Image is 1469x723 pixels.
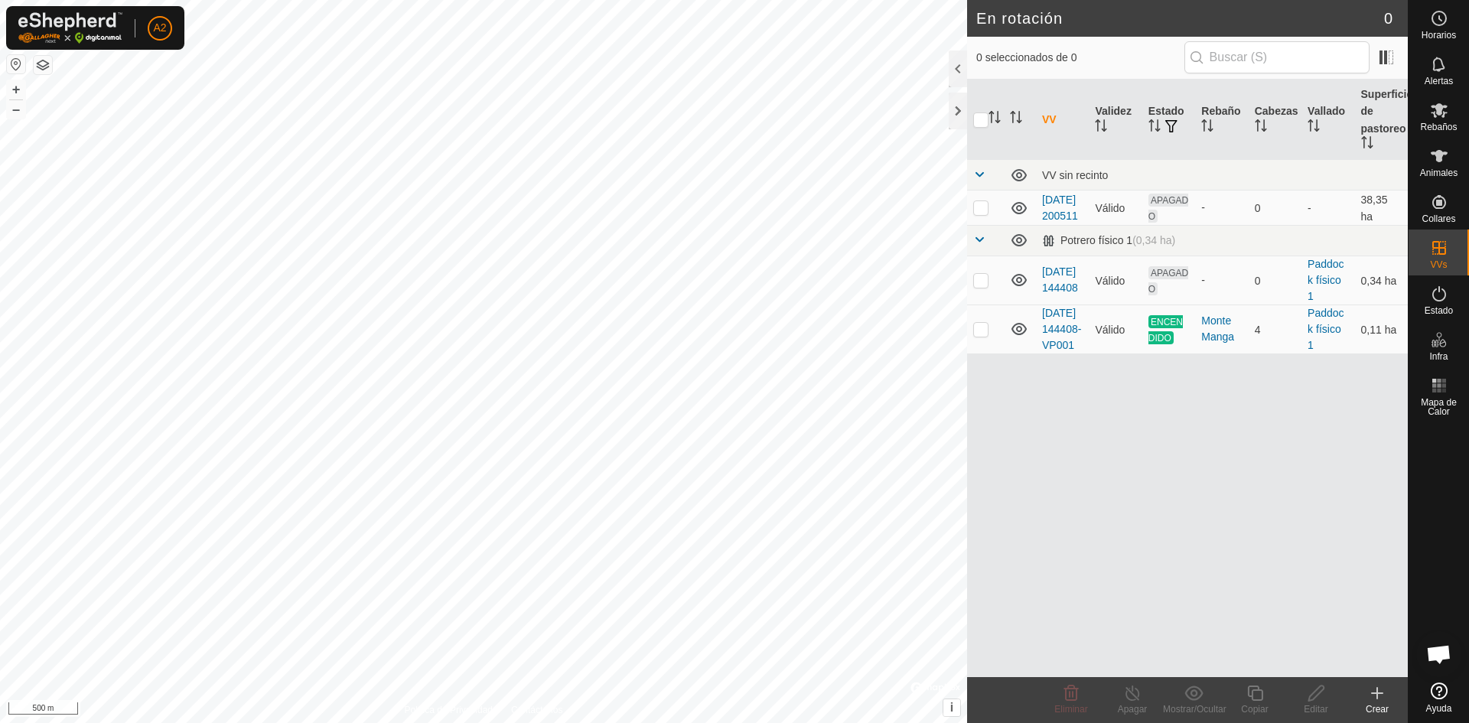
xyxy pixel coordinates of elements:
[1255,274,1261,286] font: 0
[1201,122,1213,134] p-sorticon: Activar para ordenar
[989,113,1001,125] p-sorticon: Activar para ordenar
[1184,41,1370,73] input: Buscar (S)
[1366,704,1389,715] font: Crear
[1308,122,1320,134] p-sorticon: Activar para ordenar
[1010,113,1022,125] p-sorticon: Activar para ordenar
[12,101,20,117] font: –
[1416,631,1462,677] div: Chat abierto
[511,705,562,715] font: Contáctenos
[1132,234,1175,246] font: (0,34 ha)
[976,10,1063,27] font: En rotación
[7,55,25,73] button: Restablecer Mapa
[1308,307,1344,351] a: Paddock físico 1
[1361,138,1373,151] p-sorticon: Activar para ordenar
[7,100,25,119] button: –
[1042,307,1081,351] a: [DATE] 144408-VP001
[1163,704,1226,715] font: Mostrar/Ocultar
[1308,202,1311,214] font: -
[943,699,960,716] button: i
[1308,105,1345,117] font: Vallado
[1361,194,1388,223] font: 38,35 ha
[1361,88,1413,134] font: Superficie de pastoreo
[1148,316,1183,343] font: ENCENDIDO
[1148,105,1184,117] font: Estado
[1060,234,1132,246] font: Potrero físico 1
[511,703,562,717] a: Contáctenos
[153,21,166,34] font: A2
[1095,122,1107,134] p-sorticon: Activar para ordenar
[1425,76,1453,86] font: Alertas
[1430,259,1447,270] font: VVs
[1095,323,1125,335] font: Válido
[1361,274,1397,286] font: 0,34 ha
[1420,122,1457,132] font: Rebaños
[976,51,1077,64] font: 0 seleccionados de 0
[950,701,953,714] font: i
[1095,274,1125,286] font: Válido
[1201,105,1240,117] font: Rebaño
[405,705,493,715] font: Política de Privacidad
[1361,323,1397,335] font: 0,11 ha
[1255,105,1298,117] font: Cabezas
[405,703,493,717] a: Política de Privacidad
[1118,704,1148,715] font: Apagar
[1255,202,1261,214] font: 0
[1095,105,1131,117] font: Validez
[1042,169,1108,181] font: VV sin recinto
[1148,267,1188,294] font: APAGADO
[1426,703,1452,714] font: Ayuda
[1042,194,1078,222] a: [DATE] 200511
[1304,704,1327,715] font: Editar
[34,56,52,74] button: Capas del Mapa
[1241,704,1268,715] font: Copiar
[1420,168,1458,178] font: Animales
[1148,122,1161,134] p-sorticon: Activar para ordenar
[1425,305,1453,316] font: Estado
[1042,113,1057,125] font: VV
[1308,258,1344,302] a: Paddock físico 1
[1201,201,1205,213] font: -
[1422,30,1456,41] font: Horarios
[1148,195,1188,222] font: APAGADO
[1095,202,1125,214] font: Válido
[1042,265,1078,294] a: [DATE] 144408
[1201,274,1205,286] font: -
[1409,676,1469,719] a: Ayuda
[7,80,25,99] button: +
[18,12,122,44] img: Logotipo de Gallagher
[1429,351,1448,362] font: Infra
[12,81,21,97] font: +
[1201,314,1234,343] font: Monte Manga
[1421,397,1457,417] font: Mapa de Calor
[1054,704,1087,715] font: Eliminar
[1384,10,1392,27] font: 0
[1255,122,1267,134] p-sorticon: Activar para ordenar
[1422,213,1455,224] font: Collares
[1255,323,1261,335] font: 4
